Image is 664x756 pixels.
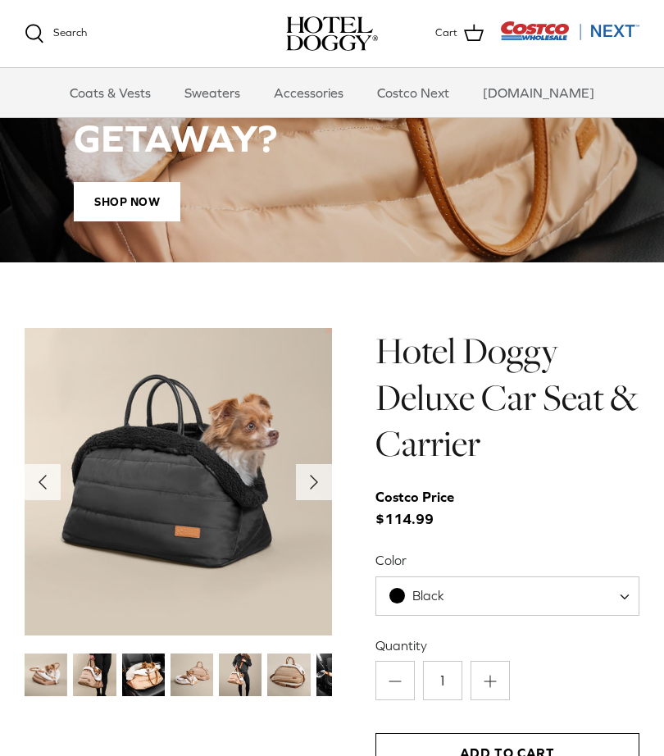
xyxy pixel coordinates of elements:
a: Cart [435,23,484,44]
button: Next [296,464,332,500]
span: Black [412,588,444,603]
img: Costco Next [500,20,639,41]
span: Black [375,576,640,616]
span: Shop Now [74,183,180,222]
span: $114.99 [375,486,471,531]
a: Sweaters [170,68,255,117]
button: Previous [25,464,61,500]
a: Accessories [259,68,358,117]
img: hoteldoggycom [286,16,378,51]
img: small dog in a tan dog carrier on a black seat in the car [122,654,165,696]
a: Search [25,24,87,43]
h1: Hotel Doggy Deluxe Car Seat & Carrier [375,328,640,467]
span: Search [53,26,87,39]
input: Quantity [423,661,462,700]
span: Cart [435,25,457,42]
div: Costco Price [375,486,454,508]
a: Visit Costco Next [500,31,639,43]
a: Coats & Vests [55,68,166,117]
a: Costco Next [362,68,464,117]
label: Quantity [375,636,640,654]
a: hoteldoggy.com hoteldoggycom [286,16,378,51]
a: [DOMAIN_NAME] [468,68,609,117]
span: Black [376,587,478,604]
label: Color [375,551,640,569]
